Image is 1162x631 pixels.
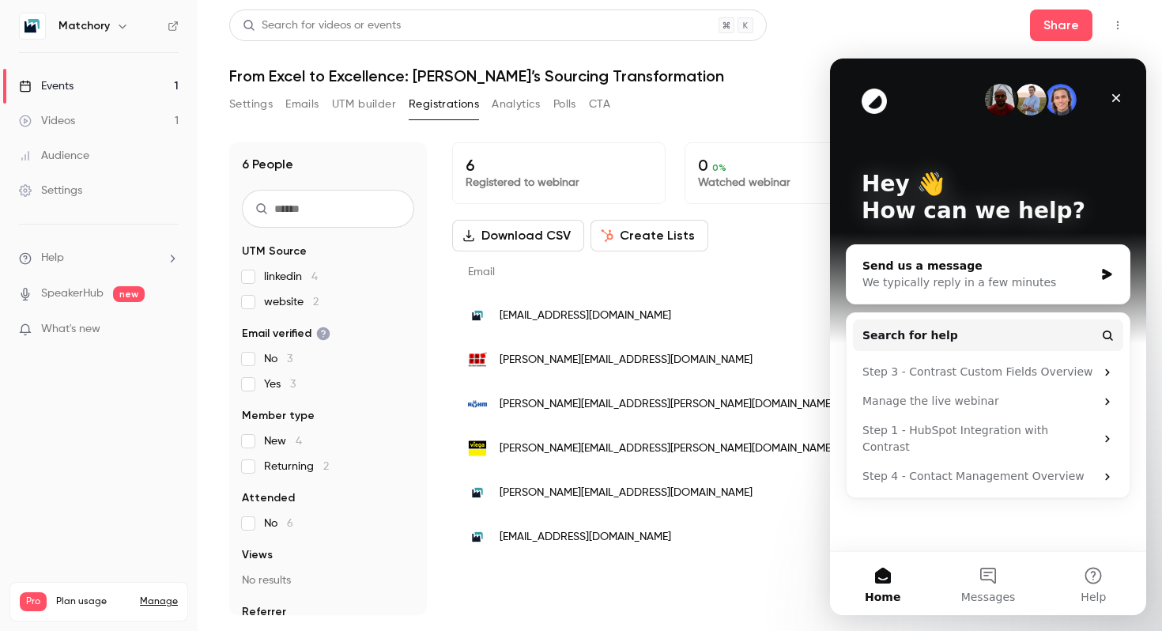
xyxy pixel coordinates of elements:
button: Download CSV [452,220,584,251]
span: What's new [41,321,100,338]
span: new [113,286,145,302]
span: [PERSON_NAME][EMAIL_ADDRESS][PERSON_NAME][DOMAIN_NAME] [500,396,834,413]
button: Share [1030,9,1092,41]
span: No [264,516,293,531]
p: 6 [466,156,652,175]
p: No results [242,572,414,588]
span: Yes [264,376,296,392]
span: Email [468,266,495,278]
button: Registrations [409,92,479,117]
div: Videos [19,113,75,129]
span: 3 [287,353,292,365]
span: No [264,351,292,367]
button: Create Lists [590,220,708,251]
li: help-dropdown-opener [19,250,179,266]
span: Email verified [242,326,330,342]
span: Referrer [242,604,286,620]
span: [PERSON_NAME][EMAIL_ADDRESS][DOMAIN_NAME] [500,352,753,368]
span: 4 [311,271,318,282]
span: New [264,433,302,449]
span: 3 [290,379,296,390]
div: Audience [19,148,89,164]
span: website [264,294,319,310]
span: 4 [296,436,302,447]
div: Search for videos or events [243,17,401,34]
span: 2 [323,461,329,472]
img: matchory.com [468,306,487,325]
span: Member type [242,408,315,424]
img: viega.de [468,439,487,458]
img: matchory.com [468,483,487,502]
span: Returning [264,459,329,474]
span: 0 % [712,162,726,173]
a: Manage [140,595,178,608]
iframe: Intercom live chat [830,59,1146,615]
span: Plan usage [56,595,130,608]
span: Attended [242,490,295,506]
span: Help [41,250,64,266]
img: roehm.biz [468,395,487,414]
span: Pro [20,592,47,611]
h1: 6 People [242,155,293,174]
button: Polls [553,92,576,117]
button: Analytics [492,92,541,117]
a: SpeakerHub [41,285,104,302]
span: Views [242,547,273,563]
span: 6 [287,518,293,529]
button: UTM builder [332,92,396,117]
p: Registered to webinar [466,175,652,191]
span: [EMAIL_ADDRESS][DOMAIN_NAME] [500,308,671,324]
span: [EMAIL_ADDRESS][DOMAIN_NAME] [500,529,671,546]
span: linkedin [264,269,318,285]
button: Settings [229,92,273,117]
img: matchory.com [468,527,487,546]
div: Settings [19,183,82,198]
button: CTA [589,92,610,117]
h1: From Excel to Excellence: [PERSON_NAME]’s Sourcing Transformation [229,66,1130,85]
p: 0 [698,156,885,175]
h6: Matchory [58,18,110,34]
p: Watched webinar [698,175,885,191]
span: 2 [313,297,319,308]
button: Emails [285,92,319,117]
span: UTM Source [242,244,307,259]
img: Matchory [20,13,45,39]
span: [PERSON_NAME][EMAIL_ADDRESS][PERSON_NAME][DOMAIN_NAME] [500,440,834,457]
img: in-put.de [468,350,487,369]
span: [PERSON_NAME][EMAIL_ADDRESS][DOMAIN_NAME] [500,485,753,501]
div: Events [19,78,74,94]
